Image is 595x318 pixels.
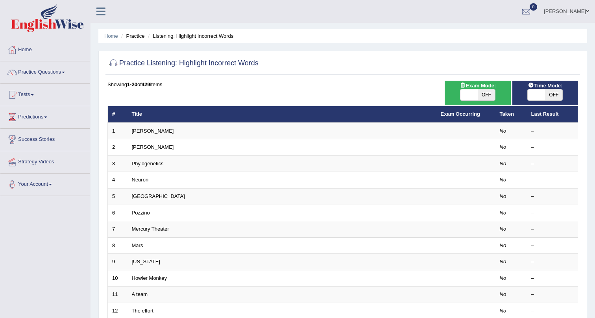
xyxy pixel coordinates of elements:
[132,193,185,199] a: [GEOGRAPHIC_DATA]
[500,193,506,199] em: No
[500,144,506,150] em: No
[132,308,153,314] a: The effort
[500,161,506,166] em: No
[531,226,574,233] div: –
[0,39,90,59] a: Home
[132,210,150,216] a: Pozzino
[531,275,574,282] div: –
[108,155,128,172] td: 3
[108,205,128,221] td: 6
[132,177,149,183] a: Neuron
[531,307,574,315] div: –
[119,32,144,40] li: Practice
[127,81,137,87] b: 1-20
[0,61,90,81] a: Practice Questions
[108,287,128,303] td: 11
[527,106,578,123] th: Last Result
[530,3,538,11] span: 0
[128,106,436,123] th: Title
[495,106,527,123] th: Taken
[531,291,574,298] div: –
[132,226,169,232] a: Mercury Theater
[500,308,506,314] em: No
[108,237,128,254] td: 8
[445,81,510,105] div: Show exams occurring in exams
[531,160,574,168] div: –
[531,176,574,184] div: –
[146,32,233,40] li: Listening: Highlight Incorrect Words
[132,259,160,264] a: [US_STATE]
[500,291,506,297] em: No
[441,111,480,117] a: Exam Occurring
[132,275,167,281] a: Howler Monkey
[108,172,128,189] td: 4
[456,81,499,90] span: Exam Mode:
[132,144,174,150] a: [PERSON_NAME]
[142,81,150,87] b: 429
[108,139,128,156] td: 2
[132,242,143,248] a: Mars
[0,174,90,193] a: Your Account
[531,242,574,250] div: –
[104,33,118,39] a: Home
[108,189,128,205] td: 5
[0,106,90,126] a: Predictions
[525,81,565,90] span: Time Mode:
[531,209,574,217] div: –
[531,258,574,266] div: –
[0,151,90,171] a: Strategy Videos
[500,128,506,134] em: No
[0,129,90,148] a: Success Stories
[500,275,506,281] em: No
[531,193,574,200] div: –
[108,123,128,139] td: 1
[107,81,578,88] div: Showing of items.
[108,106,128,123] th: #
[478,89,495,100] span: OFF
[132,128,174,134] a: [PERSON_NAME]
[500,242,506,248] em: No
[108,221,128,238] td: 7
[545,89,562,100] span: OFF
[132,291,148,297] a: A team
[500,177,506,183] em: No
[500,259,506,264] em: No
[108,254,128,270] td: 9
[132,161,164,166] a: Phylogenetics
[108,270,128,287] td: 10
[107,57,259,69] h2: Practice Listening: Highlight Incorrect Words
[531,128,574,135] div: –
[0,84,90,104] a: Tests
[500,226,506,232] em: No
[531,144,574,151] div: –
[500,210,506,216] em: No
